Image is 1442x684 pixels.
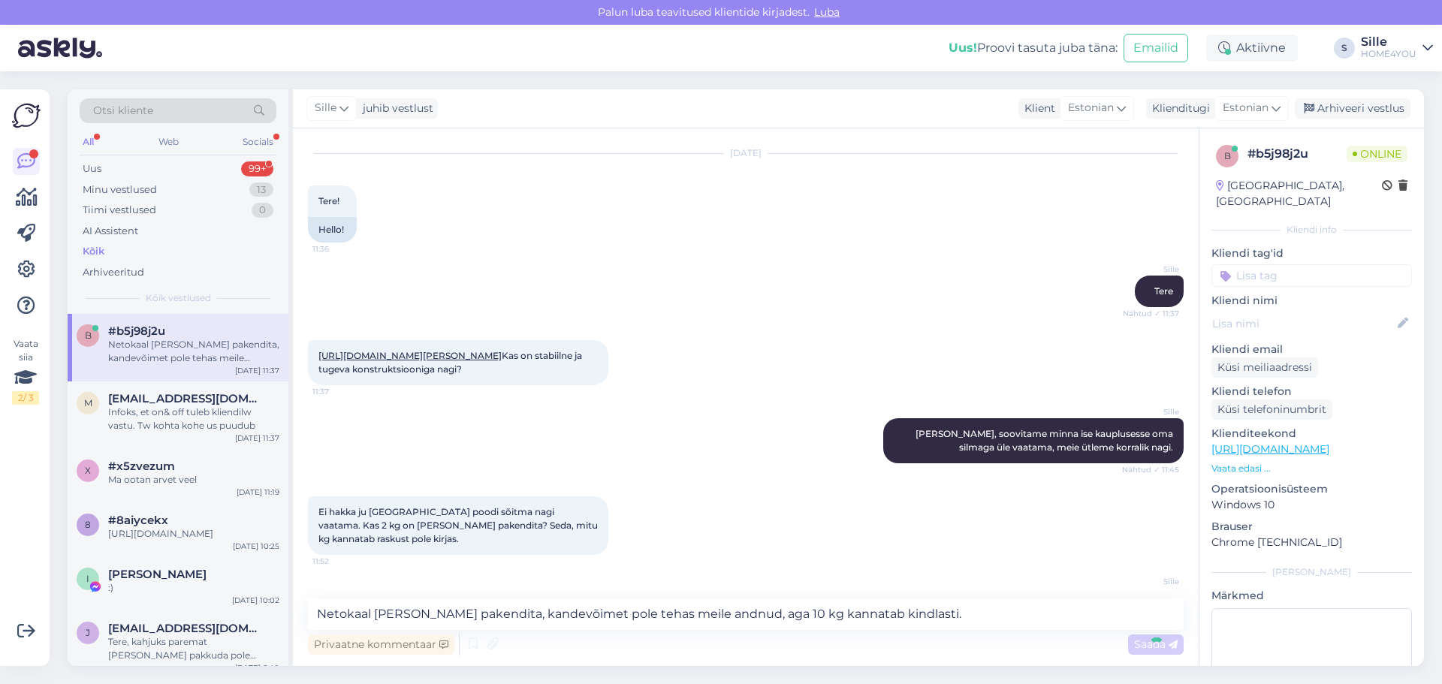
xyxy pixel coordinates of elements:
div: AI Assistent [83,224,138,239]
div: HOME4YOU [1361,48,1416,60]
span: b [1224,150,1231,161]
div: [DATE] [308,146,1184,160]
a: SilleHOME4YOU [1361,36,1433,60]
p: Kliendi email [1211,342,1412,357]
div: 2 / 3 [12,391,39,405]
button: Emailid [1124,34,1188,62]
span: Sille [315,100,336,116]
p: Kliendi nimi [1211,293,1412,309]
div: Netokaal [PERSON_NAME] pakendita, kandevõimet pole tehas meile andnud, aga 10 kg kannatab kindlasti. [108,338,279,365]
span: Sille [1123,406,1179,417]
div: Ma ootan arvet veel [108,473,279,487]
input: Lisa nimi [1212,315,1395,332]
input: Lisa tag [1211,264,1412,287]
span: 11:52 [312,556,369,567]
div: [DATE] 8:40 [235,662,279,673]
p: Vaata edasi ... [1211,462,1412,475]
div: Web [155,132,182,152]
span: #8aiycekx [108,514,168,527]
span: Sille [1123,264,1179,275]
div: juhib vestlust [357,101,433,116]
div: Kliendi info [1211,223,1412,237]
span: 11:37 [312,386,369,397]
span: x [85,465,91,476]
span: Sille [1123,576,1179,587]
div: Minu vestlused [83,182,157,197]
span: I [86,573,89,584]
div: Hello! [308,217,357,243]
div: [DATE] 10:02 [232,595,279,606]
div: 0 [252,203,273,218]
span: 11:36 [312,243,369,255]
div: Vaata siia [12,337,39,405]
div: 13 [249,182,273,197]
span: #x5zvezum [108,460,175,473]
span: Luba [810,5,844,19]
span: J [86,627,90,638]
span: Tere! [318,195,339,206]
span: Tere [1154,285,1173,297]
span: b [85,330,92,341]
span: #b5j98j2u [108,324,165,338]
div: [DATE] 11:37 [235,365,279,376]
div: Sille [1361,36,1416,48]
div: [DATE] 11:37 [235,432,279,444]
div: [DATE] 11:19 [237,487,279,498]
div: Socials [240,132,276,152]
p: Operatsioonisüsteem [1211,481,1412,497]
div: Klienditugi [1146,101,1210,116]
div: Aktiivne [1206,35,1298,62]
p: Windows 10 [1211,497,1412,513]
span: Ivar Lõhmus [108,568,207,581]
span: [PERSON_NAME], soovitame minna ise kauplusesse oma silmaga üle vaatama, meie ütleme korralik nagi. [916,428,1175,453]
div: Küsi telefoninumbrit [1211,399,1332,420]
div: Kõik [83,244,104,259]
span: 8 [85,519,91,530]
p: Brauser [1211,519,1412,535]
p: Chrome [TECHNICAL_ID] [1211,535,1412,550]
span: Kas on stabiilne ja tugeva konstruktsiooniga nagi? [318,350,584,375]
span: Joko.estonia@gmail.com [108,622,264,635]
p: Kliendi telefon [1211,384,1412,399]
b: Uus! [949,41,977,55]
div: Klient [1018,101,1055,116]
span: Ei hakka ju [GEOGRAPHIC_DATA] poodi sõitma nagi vaatama. Kas 2 kg on [PERSON_NAME] pakendita? Sed... [318,506,600,544]
p: Klienditeekond [1211,426,1412,441]
div: S [1334,38,1355,59]
div: 99+ [241,161,273,176]
a: [URL][DOMAIN_NAME][PERSON_NAME] [318,350,502,361]
span: m [84,397,92,408]
span: Kõik vestlused [146,291,211,305]
span: Online [1347,146,1407,162]
div: Uus [83,161,101,176]
span: Nähtud ✓ 11:45 [1122,464,1179,475]
div: Tiimi vestlused [83,203,156,218]
div: Proovi tasuta juba täna: [949,39,1118,57]
div: [URL][DOMAIN_NAME] [108,527,279,541]
div: :) [108,581,279,595]
div: Tere, kahjuks paremat [PERSON_NAME] pakkuda pole võimalik. [108,635,279,662]
div: # b5j98j2u [1247,145,1347,163]
img: Askly Logo [12,101,41,130]
span: Estonian [1223,100,1269,116]
p: Märkmed [1211,588,1412,604]
span: marikene75@gmail.com [108,392,264,405]
div: Infoks, et on& off tuleb kliendilw vastu. Tw kohta kohe us puudub [108,405,279,432]
p: Kliendi tag'id [1211,246,1412,261]
div: All [80,132,97,152]
div: Küsi meiliaadressi [1211,357,1318,378]
div: [PERSON_NAME] [1211,565,1412,579]
div: Arhiveeritud [83,265,144,280]
div: [GEOGRAPHIC_DATA], [GEOGRAPHIC_DATA] [1216,178,1382,209]
span: Nähtud ✓ 11:37 [1123,308,1179,319]
a: [URL][DOMAIN_NAME] [1211,442,1329,456]
span: Otsi kliente [93,103,153,119]
div: Arhiveeri vestlus [1295,98,1410,119]
div: [DATE] 10:25 [233,541,279,552]
span: Estonian [1068,100,1114,116]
